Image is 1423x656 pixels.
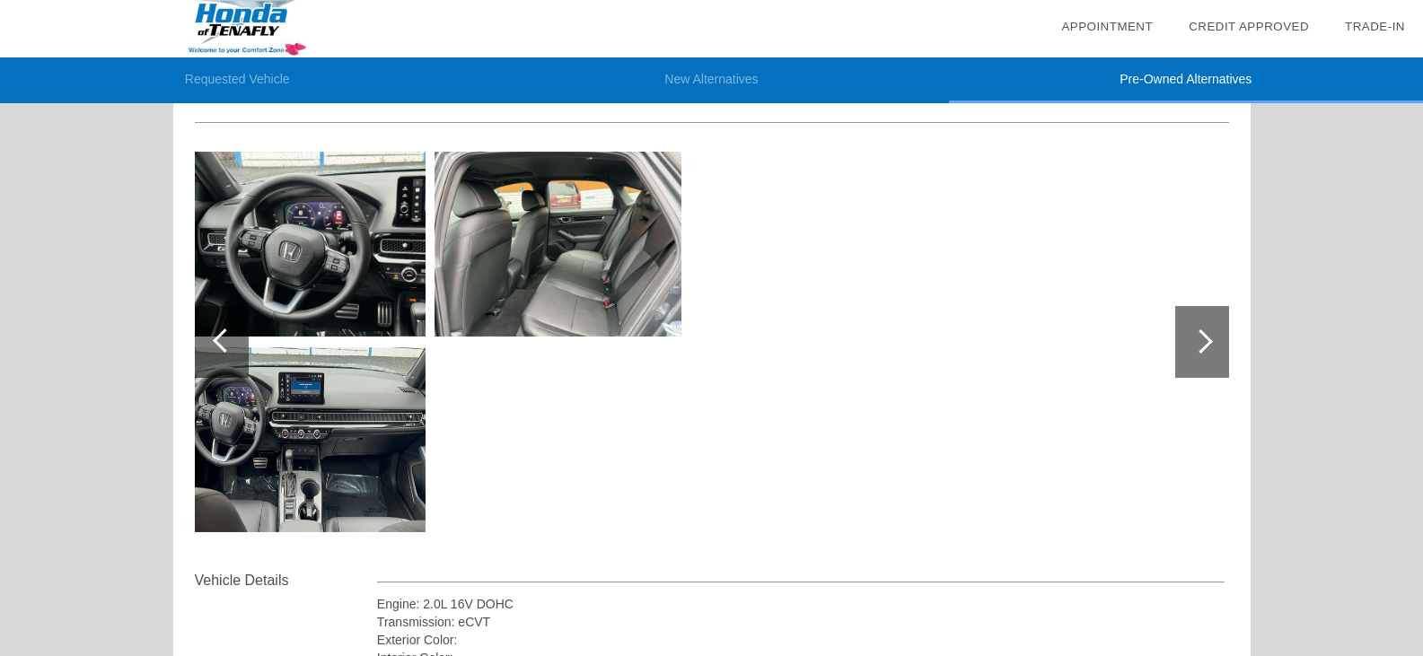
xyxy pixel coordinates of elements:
[1061,20,1153,33] a: Appointment
[377,631,1225,649] div: Exterior Color:
[1345,20,1405,33] a: Trade-In
[435,152,681,337] img: image.aspx
[949,57,1423,103] li: Pre-Owned Alternatives
[377,595,1225,613] div: Engine: 2.0L 16V DOHC
[474,57,948,103] li: New Alternatives
[179,347,426,532] img: image.aspx
[1189,20,1309,33] a: Credit Approved
[377,613,1225,631] div: Transmission: eCVT
[195,570,377,591] div: Vehicle Details
[179,152,426,337] img: image.aspx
